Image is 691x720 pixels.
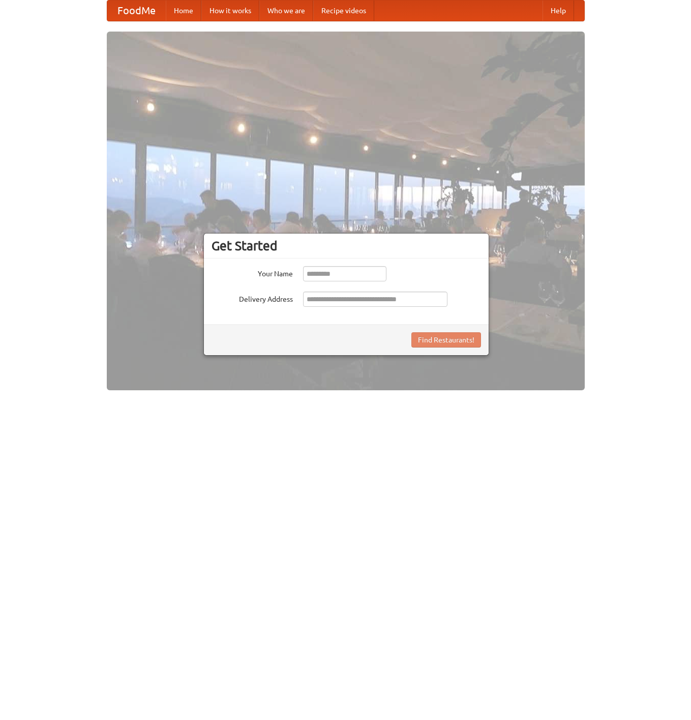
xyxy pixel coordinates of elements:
[212,266,293,279] label: Your Name
[543,1,574,21] a: Help
[411,332,481,348] button: Find Restaurants!
[201,1,259,21] a: How it works
[259,1,313,21] a: Who we are
[313,1,374,21] a: Recipe videos
[166,1,201,21] a: Home
[212,238,481,253] h3: Get Started
[107,1,166,21] a: FoodMe
[212,292,293,304] label: Delivery Address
